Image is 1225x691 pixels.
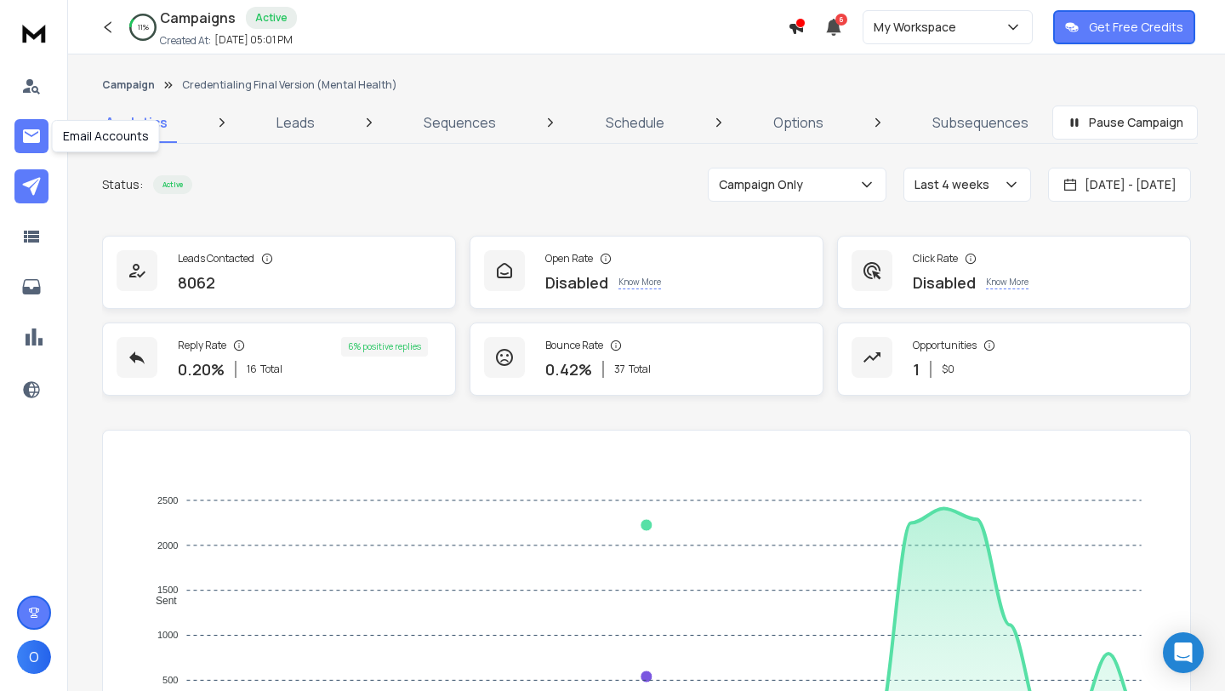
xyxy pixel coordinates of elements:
tspan: 500 [162,675,178,685]
p: Subsequences [932,112,1028,133]
tspan: 2000 [157,540,178,551]
p: Leads Contacted [178,252,254,266]
p: Schedule [606,112,664,133]
tspan: 1000 [157,630,178,640]
span: 16 [247,363,257,376]
a: Sequences [413,102,506,143]
p: 1 [913,357,920,381]
p: Opportunities [913,339,977,352]
a: Leads Contacted8062 [102,236,456,309]
p: Get Free Credits [1089,19,1183,36]
button: O [17,640,51,674]
p: Status: [102,176,143,193]
p: Last 4 weeks [914,176,996,193]
img: logo [17,17,51,49]
a: Open RateDisabledKnow More [470,236,823,309]
a: Bounce Rate0.42%37Total [470,323,823,396]
p: Reply Rate [178,339,226,352]
p: Campaign Only [719,176,810,193]
p: 11 % [138,22,149,32]
span: 6 [835,14,847,26]
div: Active [246,7,297,29]
a: Opportunities1$0 [837,323,1191,396]
p: Disabled [913,271,976,294]
p: Open Rate [545,252,593,266]
span: Total [629,363,651,376]
a: Analytics [95,102,178,143]
div: Active [153,175,192,194]
button: Campaign [102,78,155,92]
a: Subsequences [922,102,1039,143]
tspan: 2500 [157,495,178,505]
p: [DATE] 05:01 PM [214,33,293,47]
p: 8062 [178,271,215,294]
span: Total [260,363,282,376]
a: Leads [266,102,325,143]
button: Get Free Credits [1053,10,1195,44]
button: Pause Campaign [1052,106,1198,140]
a: Schedule [595,102,675,143]
p: Credentialing Final Version (Mental Health) [182,78,397,92]
p: 0.42 % [545,357,592,381]
p: Analytics [105,112,168,133]
p: Sequences [424,112,496,133]
p: Created At: [160,34,211,48]
p: Leads [276,112,315,133]
p: Know More [618,276,661,289]
a: Click RateDisabledKnow More [837,236,1191,309]
p: 0.20 % [178,357,225,381]
span: Sent [143,595,177,607]
div: 6 % positive replies [341,337,428,357]
div: Open Intercom Messenger [1163,632,1204,673]
a: Reply Rate0.20%16Total6% positive replies [102,323,456,396]
button: [DATE] - [DATE] [1048,168,1191,202]
a: Options [763,102,834,143]
p: Click Rate [913,252,958,266]
p: Options [773,112,823,133]
p: Know More [986,276,1028,289]
div: Email Accounts [52,120,160,152]
p: My Workspace [874,19,963,36]
tspan: 1500 [157,585,178,595]
p: $ 0 [942,363,954,376]
h1: Campaigns [160,8,236,28]
p: Disabled [545,271,608,294]
span: 37 [614,363,625,376]
p: Bounce Rate [545,339,603,352]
